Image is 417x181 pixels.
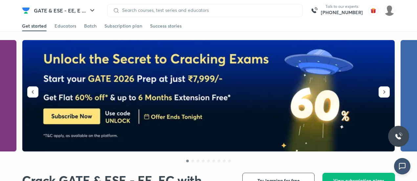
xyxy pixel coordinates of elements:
img: Company Logo [22,7,30,14]
a: Batch [84,21,97,31]
div: Success stories [150,23,182,29]
img: Swateekha S.R [384,5,395,16]
div: Get started [22,23,47,29]
div: Educators [55,23,76,29]
a: Subscription plan [104,21,142,31]
a: Educators [55,21,76,31]
img: ttu [395,132,403,140]
a: Success stories [150,21,182,31]
div: Batch [84,23,97,29]
img: call-us [308,4,321,17]
input: Search courses, test series and educators [120,8,297,13]
img: avatar [368,5,379,16]
a: [PHONE_NUMBER] [321,9,363,16]
a: Get started [22,21,47,31]
p: Talk to our experts [321,4,363,9]
div: Subscription plan [104,23,142,29]
button: GATE & ESE - EE, E ... [30,4,100,17]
